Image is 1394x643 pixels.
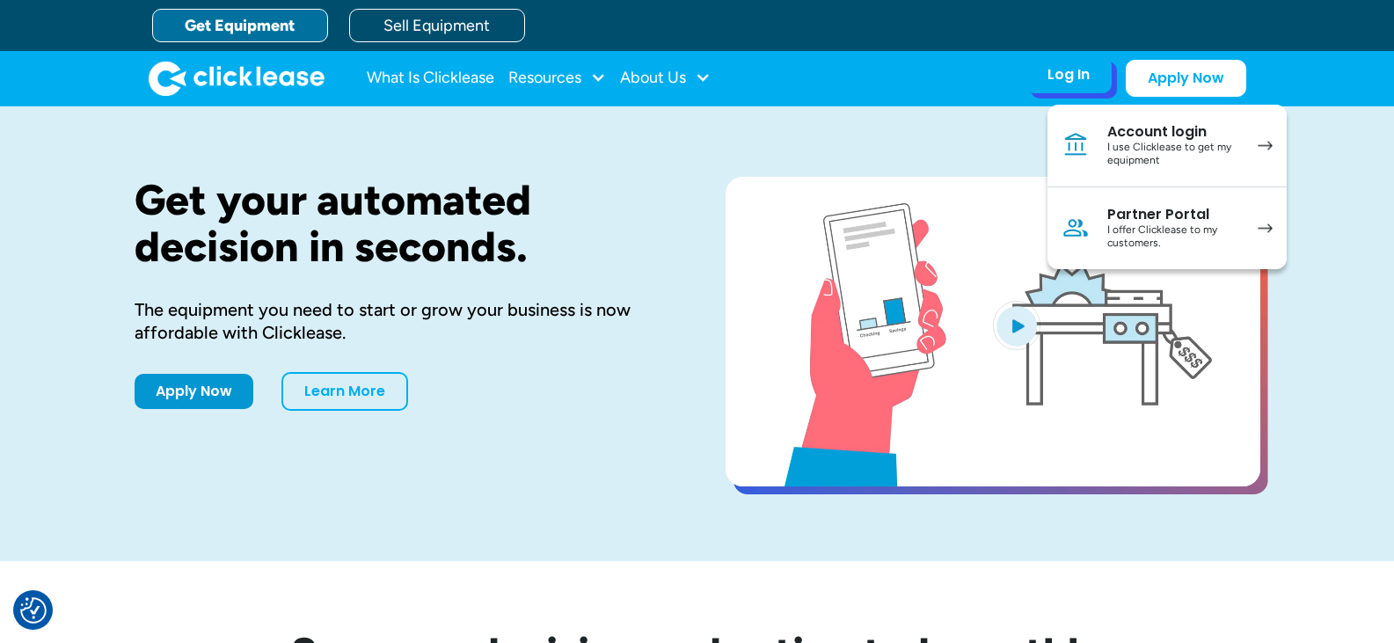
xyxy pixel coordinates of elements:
[135,298,669,344] div: The equipment you need to start or grow your business is now affordable with Clicklease.
[508,61,606,96] div: Resources
[20,597,47,624] img: Revisit consent button
[1047,66,1090,84] div: Log In
[367,61,494,96] a: What Is Clicklease
[149,61,325,96] a: home
[1107,141,1240,168] div: I use Clicklease to get my equipment
[620,61,711,96] div: About Us
[1258,141,1273,150] img: arrow
[1047,187,1287,269] a: Partner PortalI offer Clicklease to my customers.
[1258,223,1273,233] img: arrow
[1107,123,1240,141] div: Account login
[152,9,328,42] a: Get Equipment
[726,177,1260,486] a: open lightbox
[1047,105,1287,187] a: Account loginI use Clicklease to get my equipment
[20,597,47,624] button: Consent Preferences
[1107,223,1240,251] div: I offer Clicklease to my customers.
[1062,131,1090,159] img: Bank icon
[993,301,1040,350] img: Blue play button logo on a light blue circular background
[281,372,408,411] a: Learn More
[1126,60,1246,97] a: Apply Now
[1107,206,1240,223] div: Partner Portal
[1047,105,1287,269] nav: Log In
[349,9,525,42] a: Sell Equipment
[135,374,253,409] a: Apply Now
[1062,214,1090,242] img: Person icon
[135,177,669,270] h1: Get your automated decision in seconds.
[149,61,325,96] img: Clicklease logo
